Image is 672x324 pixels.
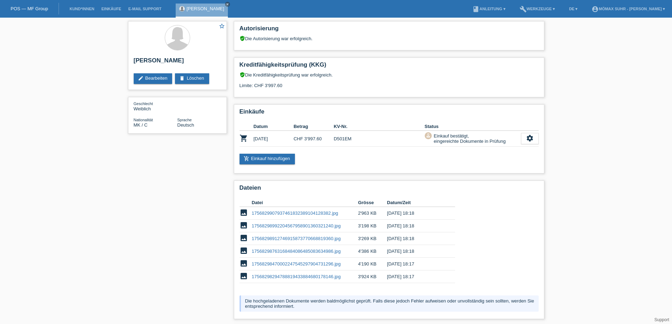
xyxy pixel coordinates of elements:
[219,23,225,29] i: star_border
[334,131,425,147] td: D501EM
[240,25,539,36] h2: Autorisierung
[240,36,245,41] i: verified_user
[138,75,144,81] i: edit
[358,220,387,232] td: 3'198 KB
[134,102,153,106] span: Geschlecht
[240,295,539,312] div: Die hochgeladenen Dokumente werden baldmöglichst geprüft. Falls diese jedoch Fehler aufweisen ode...
[240,72,245,78] i: verified_user
[134,57,221,68] h2: [PERSON_NAME]
[240,208,248,217] i: image
[565,7,581,11] a: DE ▾
[520,6,527,13] i: build
[254,131,294,147] td: [DATE]
[252,249,341,254] a: 17568298763168484086485083634986.jpg
[252,223,341,228] a: 17568298992204567958901360321240.jpg
[472,6,479,13] i: book
[240,246,248,255] i: image
[225,2,230,7] a: close
[293,122,334,131] th: Betrag
[240,272,248,280] i: image
[134,122,148,128] span: Mazedonien / C / 27.08.2003
[179,75,185,81] i: delete
[358,232,387,245] td: 3'269 KB
[226,2,229,6] i: close
[252,198,358,207] th: Datei
[387,207,445,220] td: [DATE] 18:18
[125,7,165,11] a: E-Mail Support
[240,184,539,195] h2: Dateien
[66,7,98,11] a: Kund*innen
[358,198,387,207] th: Grösse
[526,134,534,142] i: settings
[387,198,445,207] th: Datum/Zeit
[244,156,249,161] i: add_shopping_cart
[134,118,153,122] span: Nationalität
[177,118,192,122] span: Sprache
[334,122,425,131] th: KV-Nr.
[387,232,445,245] td: [DATE] 18:18
[469,7,509,11] a: bookAnleitung ▾
[387,258,445,270] td: [DATE] 18:17
[240,61,539,72] h2: Kreditfähigkeitsprüfung (KKG)
[240,234,248,242] i: image
[252,210,338,216] a: 1756829907937461832389104128382.jpg
[11,6,48,11] a: POS — MF Group
[240,154,295,164] a: add_shopping_cartEinkauf hinzufügen
[240,134,248,142] i: POSP00026971
[219,23,225,30] a: star_border
[293,131,334,147] td: CHF 3'997.60
[516,7,559,11] a: buildWerkzeuge ▾
[358,245,387,258] td: 4'386 KB
[240,259,248,268] i: image
[252,274,341,279] a: 17568298294788819433884680178146.jpg
[654,317,669,322] a: Support
[387,220,445,232] td: [DATE] 18:18
[387,245,445,258] td: [DATE] 18:18
[252,236,341,241] a: 17568298912746915873770668819360.jpg
[588,7,668,11] a: account_circleMömax Suhr - [PERSON_NAME] ▾
[240,72,539,93] div: Die Kreditfähigkeitsprüfung war erfolgreich. Limite: CHF 3'997.60
[387,270,445,283] td: [DATE] 18:17
[358,258,387,270] td: 4'190 KB
[252,261,341,267] a: 17568298470002247545297904731296.jpg
[187,6,224,11] a: [PERSON_NAME]
[175,73,209,84] a: deleteLöschen
[98,7,125,11] a: Einkäufe
[425,122,521,131] th: Status
[240,108,539,119] h2: Einkäufe
[358,207,387,220] td: 2'963 KB
[254,122,294,131] th: Datum
[240,36,539,41] div: Die Autorisierung war erfolgreich.
[592,6,599,13] i: account_circle
[358,270,387,283] td: 3'924 KB
[432,132,506,145] div: Einkauf bestätigt, eingereichte Dokumente in Prüfung
[426,133,431,138] i: approval
[177,122,194,128] span: Deutsch
[134,73,172,84] a: editBearbeiten
[240,221,248,230] i: image
[134,101,177,111] div: Weiblich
